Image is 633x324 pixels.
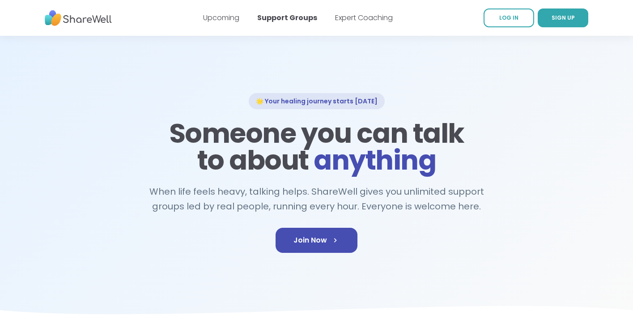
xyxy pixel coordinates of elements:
[203,13,239,23] a: Upcoming
[499,14,518,21] span: LOG IN
[166,120,467,174] h1: Someone you can talk to about
[293,235,340,246] span: Join Now
[484,9,534,27] a: LOG IN
[145,184,489,213] h2: When life feels heavy, talking helps. ShareWell gives you unlimited support groups led by real pe...
[276,228,357,253] a: Join Now
[249,93,385,109] div: 🌟 Your healing journey starts [DATE]
[257,13,317,23] a: Support Groups
[552,14,575,21] span: SIGN UP
[314,141,436,179] span: anything
[335,13,393,23] a: Expert Coaching
[538,9,588,27] a: SIGN UP
[45,6,112,30] img: ShareWell Nav Logo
